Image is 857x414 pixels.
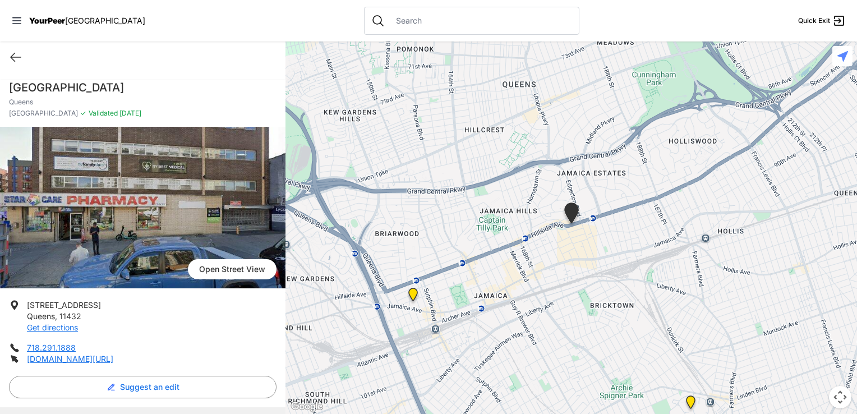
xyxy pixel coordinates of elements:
a: 718.291.1888 [27,343,76,352]
div: Jamaica Outpatient Treatment Program [406,288,420,306]
span: YourPeer [29,16,65,25]
span: Queens [27,311,55,321]
span: , [55,311,57,321]
span: 11432 [59,311,81,321]
div: Queens [562,203,581,228]
span: Quick Exit [798,16,830,25]
button: Suggest an edit [9,376,277,398]
span: [GEOGRAPHIC_DATA] [9,109,78,118]
a: YourPeer[GEOGRAPHIC_DATA] [29,17,145,24]
h1: [GEOGRAPHIC_DATA] [9,80,277,95]
a: Get directions [27,323,78,332]
a: Quick Exit [798,14,846,27]
span: Open Street View [188,259,277,279]
button: Map camera controls [829,386,851,408]
p: Queens [9,98,277,107]
img: Google [288,399,325,414]
span: Suggest an edit [120,381,179,393]
span: ✓ [80,109,86,118]
a: [DOMAIN_NAME][URL] [27,354,113,364]
span: [GEOGRAPHIC_DATA] [65,16,145,25]
input: Search [389,15,572,26]
a: Open this area in Google Maps (opens a new window) [288,399,325,414]
span: Validated [89,109,118,117]
span: [STREET_ADDRESS] [27,300,101,310]
span: [DATE] [118,109,141,117]
div: St. Albans [684,395,698,413]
